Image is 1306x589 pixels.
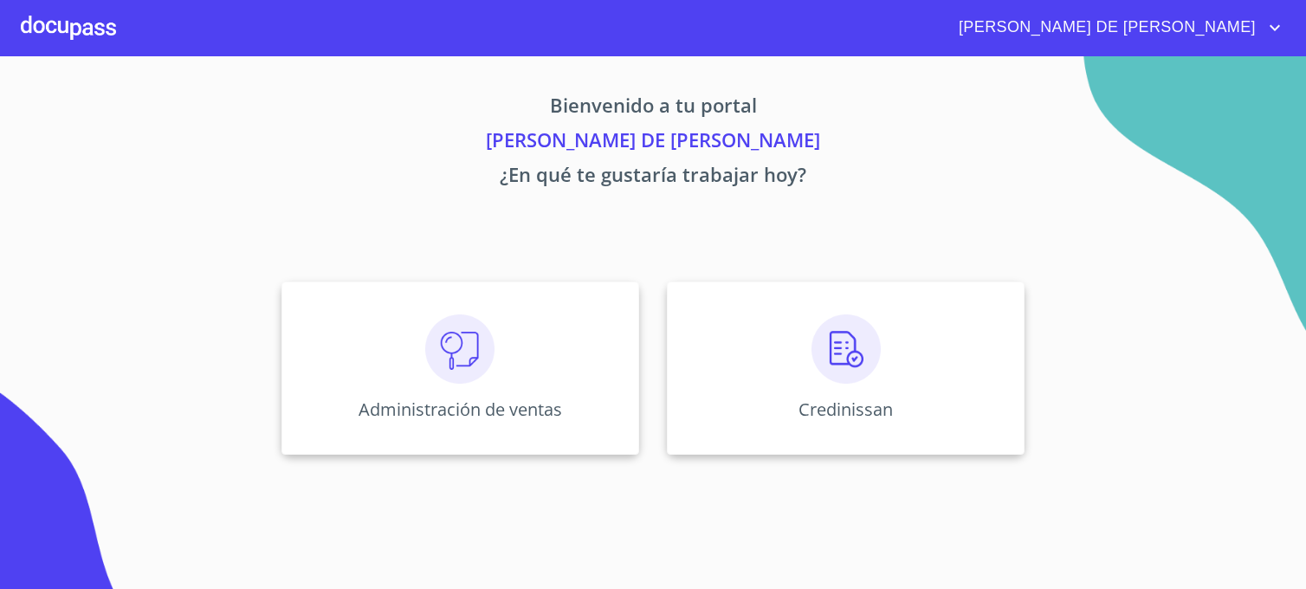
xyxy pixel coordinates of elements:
[798,398,893,421] p: Credinissan
[811,314,881,384] img: verificacion.png
[946,14,1285,42] button: account of current user
[946,14,1264,42] span: [PERSON_NAME] DE [PERSON_NAME]
[359,398,562,421] p: Administración de ventas
[120,160,1186,195] p: ¿En qué te gustaría trabajar hoy?
[120,126,1186,160] p: [PERSON_NAME] DE [PERSON_NAME]
[425,314,495,384] img: consulta.png
[120,91,1186,126] p: Bienvenido a tu portal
